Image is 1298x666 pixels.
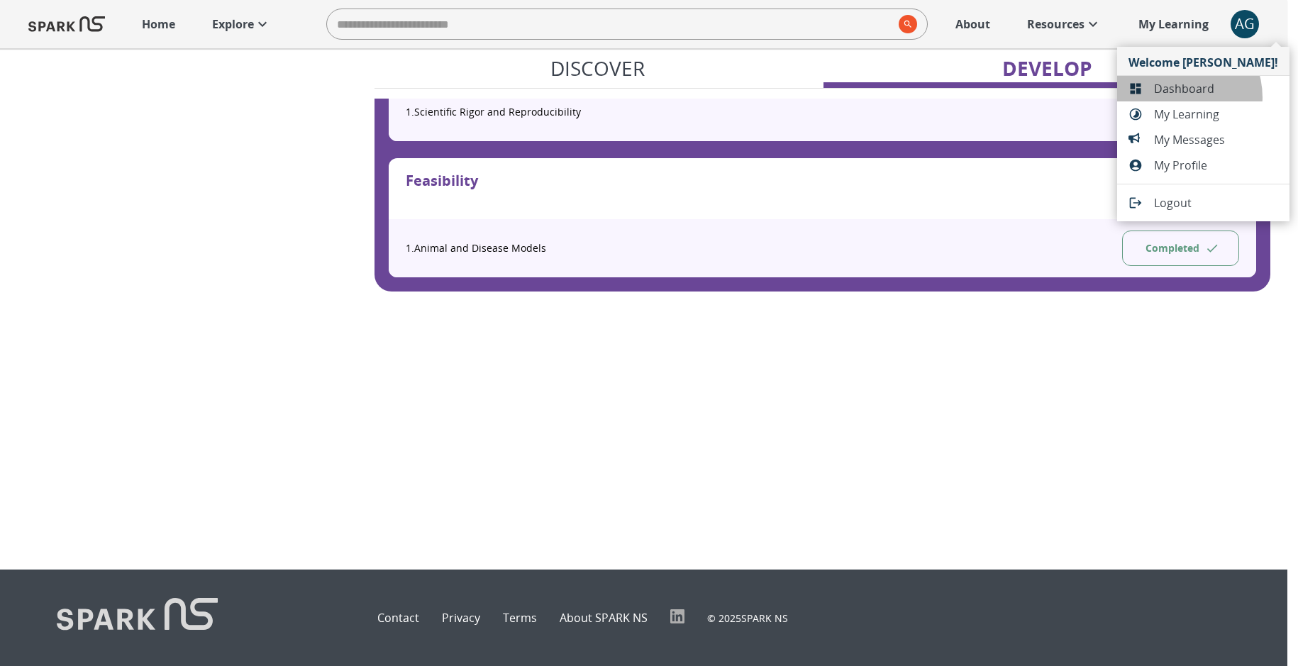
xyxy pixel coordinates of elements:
[1154,194,1278,211] span: Logout
[1154,106,1278,123] span: My Learning
[1154,80,1278,97] span: Dashboard
[1154,131,1278,148] span: My Messages
[1117,47,1289,76] li: Welcome [PERSON_NAME]!
[1154,157,1278,174] span: My Profile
